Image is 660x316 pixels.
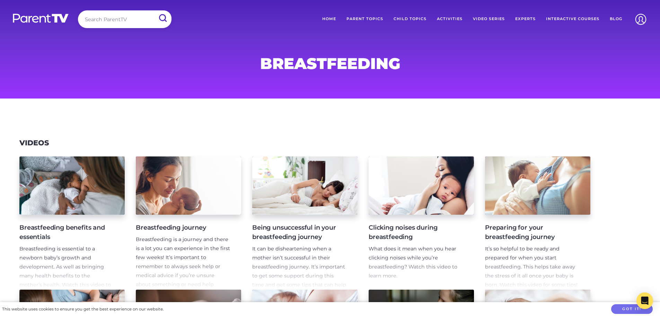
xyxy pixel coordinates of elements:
h4: Preparing for your breastfeeding journey [485,223,579,242]
div: Open Intercom Messenger [636,292,653,309]
span: Breastfeeding is essential to a newborn baby’s growth and development. As well as bringing many h... [19,246,112,315]
a: Video Series [468,10,510,28]
h1: Breastfeeding [163,57,497,70]
div: This website uses cookies to ensure you get the best experience on our website. [2,306,164,313]
button: Got it! [611,304,653,314]
a: Home [317,10,341,28]
img: parenttv-logo-white.4c85aaf.svg [12,13,69,23]
h3: Videos [19,139,49,147]
span: Breastfeeding is a journey and there is a lot you can experience in the first few weeks! It’s imp... [136,236,230,305]
a: Child Topics [388,10,432,28]
a: Experts [510,10,541,28]
a: Being unsuccessful in your breastfeeding journey It can be disheartening when a mother isn’t succ... [252,156,358,290]
a: Parent Topics [341,10,388,28]
a: Preparing for your breastfeeding journey It’s so helpful to be ready and prepared for when you st... [485,156,590,290]
img: Account [632,10,650,28]
h4: Breastfeeding journey [136,223,230,232]
a: Activities [432,10,468,28]
span: It’s so helpful to be ready and prepared for when you start breastfeeding. This helps take away t... [485,246,578,288]
h4: Being unsuccessful in your breastfeeding journey [252,223,346,242]
a: Interactive Courses [541,10,605,28]
span: It can be disheartening when a mother isn’t successful in their breastfeeding journey. It’s impor... [252,246,346,297]
h4: Clicking noises during breastfeeding [369,223,463,242]
input: Search ParentTV [78,10,171,28]
span: What does it mean when you hear clicking noises while you’re breastfeeding? Watch this video to l... [369,246,457,279]
a: Clicking noises during breastfeeding What does it mean when you hear clicking noises while you’re... [369,156,474,290]
h4: Breastfeeding benefits and essentials [19,223,114,242]
input: Submit [153,10,171,26]
a: Breastfeeding journey Breastfeeding is a journey and there is a lot you can experience in the fir... [136,156,241,290]
a: Blog [605,10,627,28]
a: Breastfeeding benefits and essentials Breastfeeding is essential to a newborn baby’s growth and d... [19,156,125,290]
